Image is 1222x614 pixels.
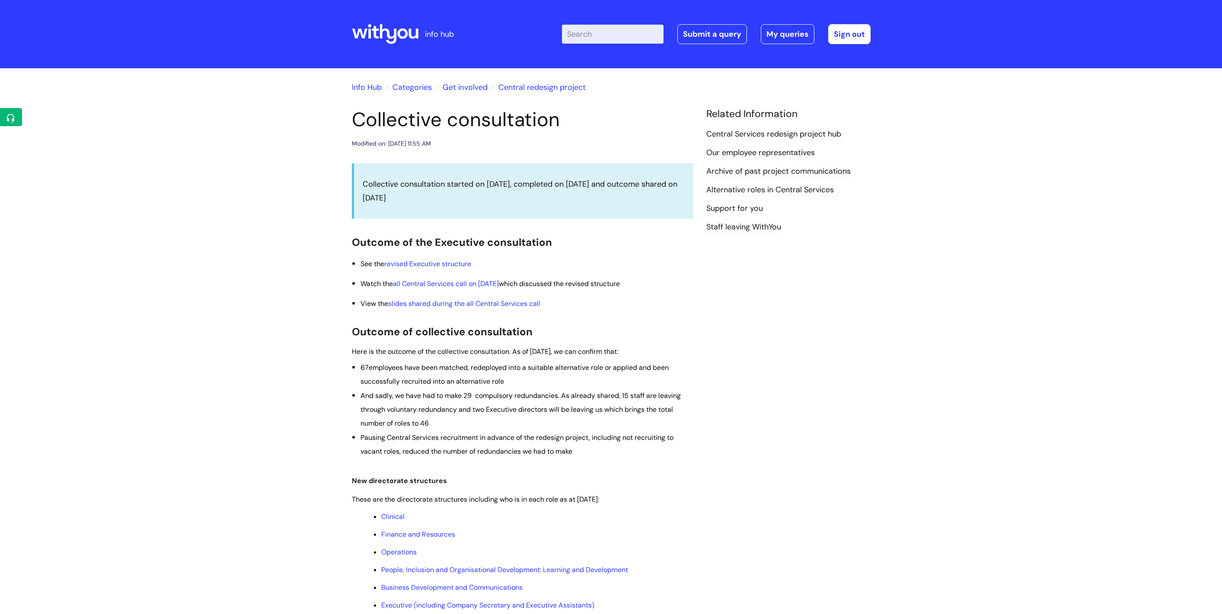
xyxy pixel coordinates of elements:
[706,147,815,159] a: Our employee representatives
[443,82,488,92] a: Get involved
[498,82,586,92] a: Central redesign project
[361,259,471,268] span: See the
[706,166,851,177] a: Archive of past project communications
[361,363,669,386] span: employees have been matched, redeployed into a suitable alternative role or applied and been succ...
[352,325,533,338] span: Outcome of collective consultation
[361,433,673,456] span: Pausing Central Services recruitment in advance of the redesign project, including not recruiting...
[388,299,540,308] a: slides shared during the all Central Services call
[425,27,454,41] p: info hub
[352,495,599,504] span: These are the directorate structures including who is in each role as at [DATE]:
[361,363,369,372] span: 67
[828,24,871,44] a: Sign out
[562,25,664,44] input: Search
[361,279,620,288] span: Watch the which discussed the revised structure
[434,80,488,94] li: Get involved
[352,235,552,249] span: Outcome of the Executive consultation
[361,299,540,308] span: View the
[363,177,685,205] p: Collective consultation started on [DATE], completed on [DATE] and outcome shared on [DATE]
[706,203,763,214] a: Support for you
[352,108,693,131] h1: Collective consultation
[490,80,586,94] li: Central redesign project
[352,82,382,92] a: Info Hub
[677,24,747,44] a: Submit a query
[562,24,871,44] div: | -
[761,24,814,44] a: My queries
[381,601,594,610] a: Executive (including Company Secretary and Executive Assistants)
[706,108,871,120] h4: Related Information
[706,185,834,196] a: Alternative roles in Central Services
[381,512,405,521] a: Clinical
[381,547,417,557] a: Operations
[352,476,447,485] span: New directorate structures
[361,391,681,428] span: And sadly, we have had to make 29 compulsory redundancies. As already shared, 15 staff are leavin...
[706,129,841,140] a: Central Services redesign project hub
[352,347,618,356] span: Here is the outcome of the collective consultation. As of [DATE], we can confirm that:
[384,259,471,268] a: revised Executive structure
[352,138,431,149] div: Modified on: [DATE] 11:55 AM
[381,583,523,592] a: Business Development and Communications
[392,82,432,92] a: Categories
[706,222,781,233] a: Staff leaving WithYou
[393,279,499,288] a: all Central Services call on [DATE]
[381,565,628,574] a: People, Inclusion and Organisational Development: Learning and Development
[381,530,455,539] a: Finance and Resources
[384,80,432,94] li: Solution home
